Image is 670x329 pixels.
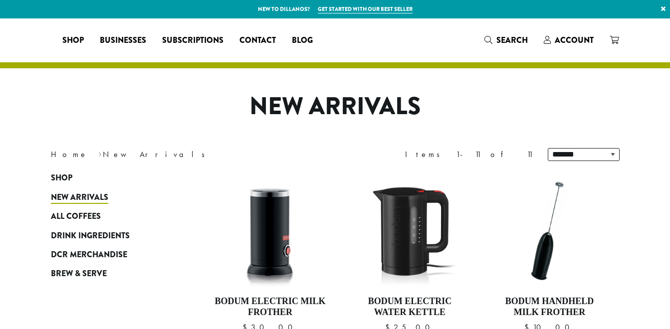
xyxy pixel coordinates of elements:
[213,173,327,288] img: DP3954.01-002.png
[43,92,627,121] h1: New Arrivals
[51,168,171,187] a: Shop
[352,173,467,288] img: DP3955.01.png
[239,34,276,47] span: Contact
[496,34,528,46] span: Search
[162,34,223,47] span: Subscriptions
[51,210,101,223] span: All Coffees
[292,34,313,47] span: Blog
[405,149,533,161] div: Items 1-11 of 11
[98,145,102,161] span: ›
[51,207,171,226] a: All Coffees
[51,149,320,161] nav: Breadcrumb
[54,32,92,48] a: Shop
[51,268,107,280] span: Brew & Serve
[51,188,171,207] a: New Arrivals
[476,32,536,48] a: Search
[555,34,594,46] span: Account
[492,173,607,288] img: DP3927.01-002.png
[51,264,171,283] a: Brew & Serve
[62,34,84,47] span: Shop
[213,296,328,318] h4: Bodum Electric Milk Frother
[51,172,72,184] span: Shop
[51,149,88,160] a: Home
[51,226,171,245] a: Drink Ingredients
[318,5,413,13] a: Get started with our best seller
[51,245,171,264] a: DCR Merchandise
[352,296,467,318] h4: Bodum Electric Water Kettle
[492,296,607,318] h4: Bodum Handheld Milk Frother
[100,34,146,47] span: Businesses
[51,249,127,261] span: DCR Merchandise
[51,230,130,242] span: Drink Ingredients
[51,191,108,204] span: New Arrivals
